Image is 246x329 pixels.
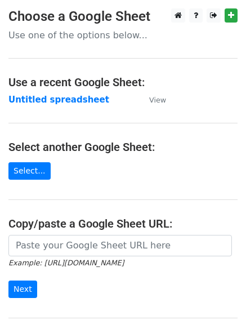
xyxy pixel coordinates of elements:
[8,140,238,154] h4: Select another Google Sheet:
[8,235,232,256] input: Paste your Google Sheet URL here
[190,275,246,329] iframe: Chat Widget
[8,281,37,298] input: Next
[8,95,109,105] a: Untitled spreadsheet
[8,259,124,267] small: Example: [URL][DOMAIN_NAME]
[8,217,238,230] h4: Copy/paste a Google Sheet URL:
[8,8,238,25] h3: Choose a Google Sheet
[149,96,166,104] small: View
[8,162,51,180] a: Select...
[8,29,238,41] p: Use one of the options below...
[8,75,238,89] h4: Use a recent Google Sheet:
[138,95,166,105] a: View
